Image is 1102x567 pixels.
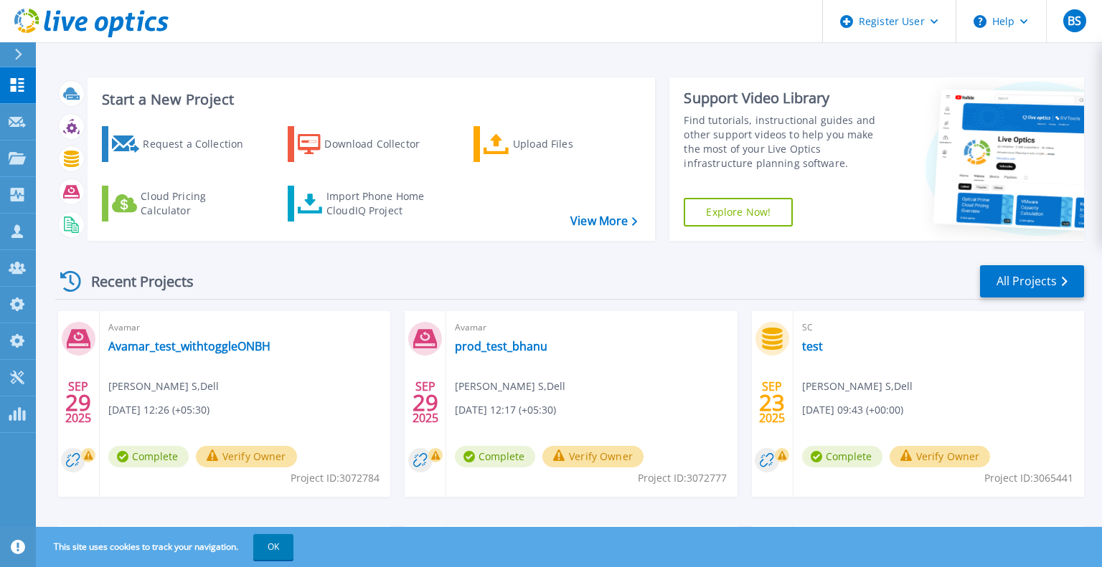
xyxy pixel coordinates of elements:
span: BS [1068,15,1081,27]
span: Project ID: 3072777 [638,470,727,486]
div: Recent Projects [55,264,213,299]
span: Project ID: 3072784 [291,470,380,486]
a: Cloud Pricing Calculator [102,186,262,221]
div: Support Video Library [684,89,892,108]
button: Verify Owner [542,446,644,467]
a: test [802,339,823,353]
a: Request a Collection [102,126,262,162]
h3: Start a New Project [102,92,637,108]
span: [PERSON_NAME] S , Dell [802,378,913,394]
div: SEP 2025 [758,376,786,429]
a: prod_test_bhanu [455,339,547,353]
span: This site uses cookies to track your navigation. [39,534,293,560]
span: SC [802,320,1075,335]
button: Verify Owner [890,446,991,467]
span: [DATE] 09:43 (+00:00) [802,402,903,418]
span: Complete [802,446,882,467]
div: SEP 2025 [412,376,439,429]
div: Find tutorials, instructional guides and other support videos to help you make the most of your L... [684,113,892,171]
span: [DATE] 12:17 (+05:30) [455,402,556,418]
button: Verify Owner [196,446,297,467]
div: Import Phone Home CloudIQ Project [326,189,438,218]
button: OK [253,534,293,560]
div: SEP 2025 [65,376,92,429]
span: 29 [65,396,91,409]
span: 23 [759,396,785,409]
span: [DATE] 12:26 (+05:30) [108,402,209,418]
a: All Projects [980,265,1084,297]
span: Avamar [108,320,382,335]
span: [PERSON_NAME] S , Dell [455,378,565,394]
span: 29 [413,396,438,409]
span: Avamar [455,320,728,335]
div: Upload Files [513,130,628,158]
span: Complete [455,446,535,467]
span: Project ID: 3065441 [984,470,1073,486]
span: [PERSON_NAME] S , Dell [108,378,219,394]
div: Download Collector [324,130,439,158]
a: Download Collector [288,126,448,162]
a: Avamar_test_withtoggleONBH [108,339,270,353]
a: Explore Now! [684,198,793,227]
div: Request a Collection [143,130,258,158]
span: Complete [108,446,189,467]
a: View More [570,214,637,228]
a: Upload Files [474,126,634,162]
div: Cloud Pricing Calculator [141,189,255,218]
